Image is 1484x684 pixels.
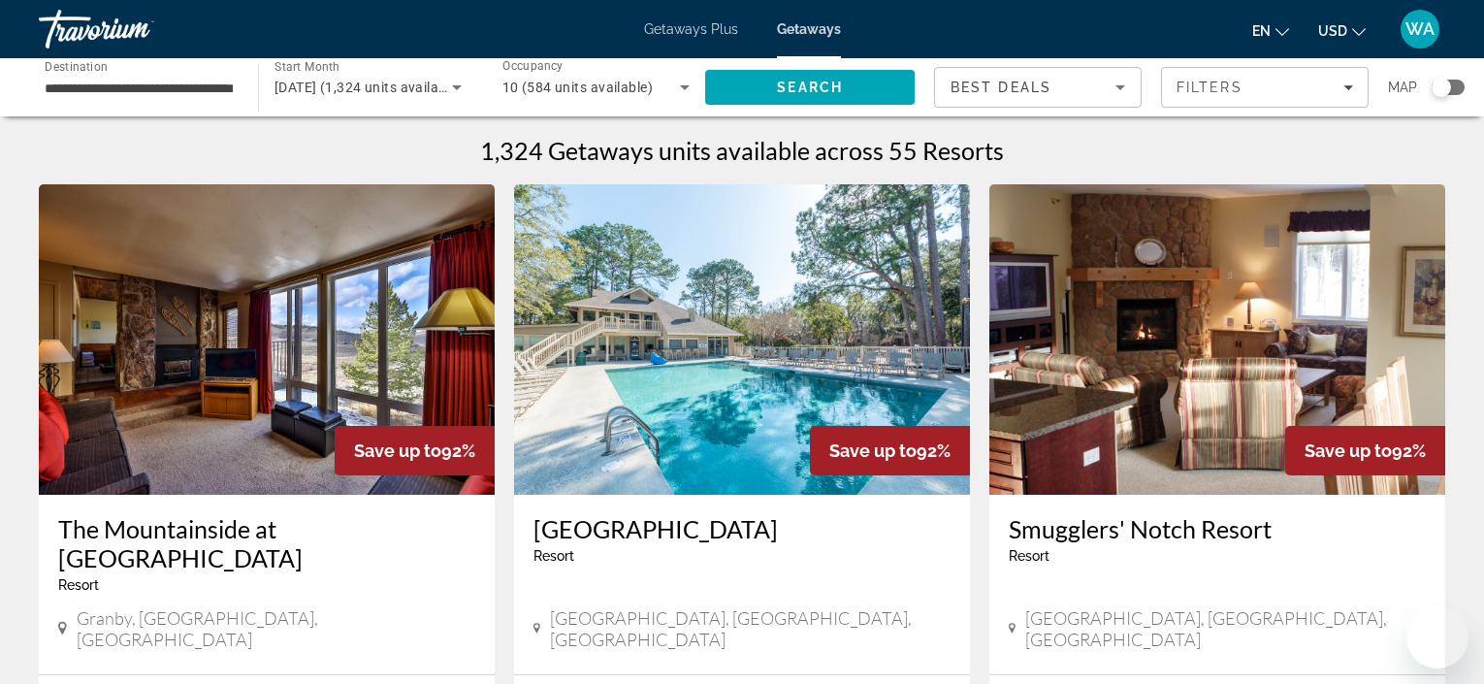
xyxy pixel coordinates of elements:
[1025,607,1426,650] span: [GEOGRAPHIC_DATA], [GEOGRAPHIC_DATA], [GEOGRAPHIC_DATA]
[77,607,475,650] span: Granby, [GEOGRAPHIC_DATA], [GEOGRAPHIC_DATA]
[354,440,441,461] span: Save up to
[502,60,564,74] span: Occupancy
[705,70,915,105] button: Search
[1177,80,1242,95] span: Filters
[39,184,495,495] img: The Mountainside at SilverCreek
[951,76,1125,99] mat-select: Sort by
[335,426,495,475] div: 92%
[810,426,970,475] div: 92%
[1318,16,1366,45] button: Change currency
[550,607,951,650] span: [GEOGRAPHIC_DATA], [GEOGRAPHIC_DATA], [GEOGRAPHIC_DATA]
[502,80,654,95] span: 10 (584 units available)
[1252,16,1289,45] button: Change language
[777,21,841,37] a: Getaways
[274,60,339,74] span: Start Month
[1009,514,1426,543] a: Smugglers' Notch Resort
[1318,23,1347,39] span: USD
[1395,9,1445,49] button: User Menu
[777,80,843,95] span: Search
[1252,23,1271,39] span: en
[1285,426,1445,475] div: 92%
[1305,440,1392,461] span: Save up to
[951,80,1051,95] span: Best Deals
[45,59,108,73] span: Destination
[514,184,970,495] img: Island Links Resort
[480,136,1004,165] h1: 1,324 Getaways units available across 55 Resorts
[1009,548,1049,564] span: Resort
[58,577,99,593] span: Resort
[533,514,951,543] a: [GEOGRAPHIC_DATA]
[1388,74,1417,101] span: Map
[644,21,738,37] a: Getaways Plus
[533,548,574,564] span: Resort
[829,440,917,461] span: Save up to
[39,4,233,54] a: Travorium
[274,80,463,95] span: [DATE] (1,324 units available)
[45,77,233,100] input: Select destination
[58,514,475,572] a: The Mountainside at [GEOGRAPHIC_DATA]
[1405,19,1435,39] span: WA
[1406,606,1468,668] iframe: Button to launch messaging window
[989,184,1445,495] img: Smugglers' Notch Resort
[1161,67,1369,108] button: Filters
